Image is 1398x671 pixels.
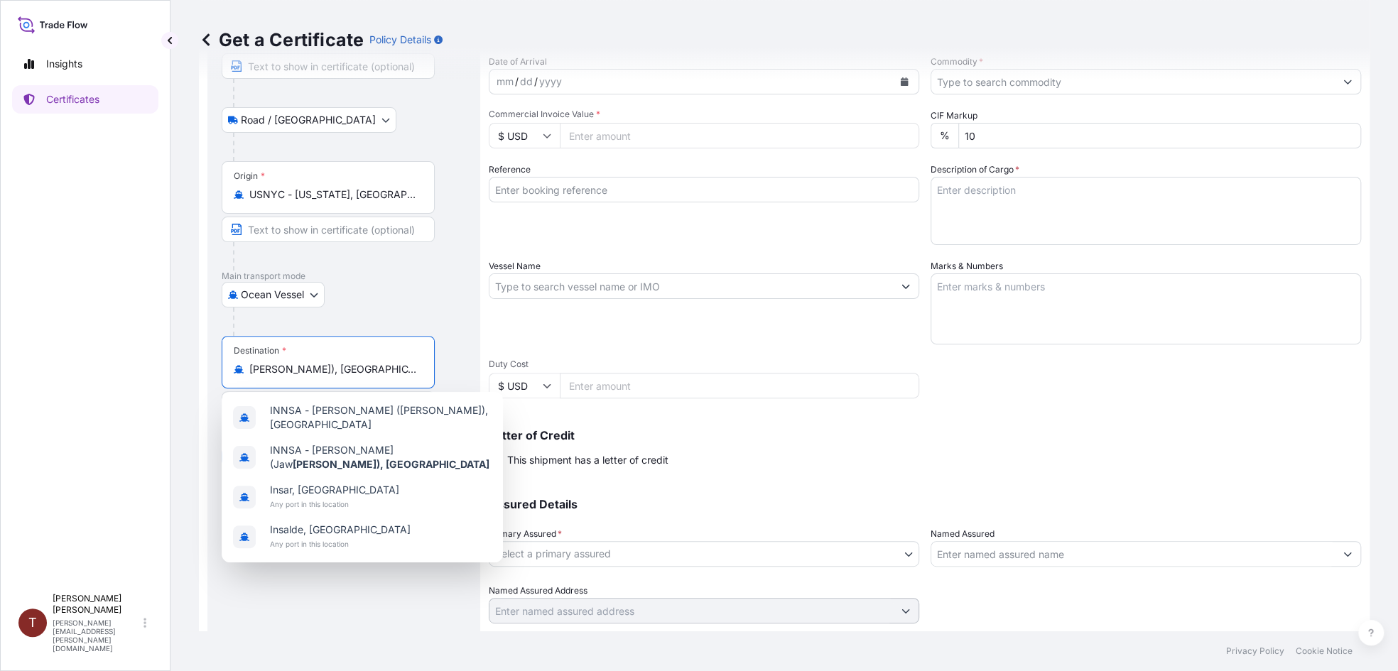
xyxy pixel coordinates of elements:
input: Text to appear on certificate [222,391,435,417]
span: Commercial Invoice Value [489,109,919,120]
input: Destination [249,362,417,376]
p: Get a Certificate [199,28,364,51]
div: % [931,123,958,148]
span: Primary Assured [489,527,562,541]
button: Select transport [222,282,325,307]
label: Description of Cargo [931,163,1019,177]
span: Insar, [GEOGRAPHIC_DATA] [270,483,399,497]
p: Assured Details [489,498,1361,510]
span: Road / [GEOGRAPHIC_DATA] [241,113,376,127]
div: / [534,73,538,90]
button: Select transport [222,107,396,133]
span: INNSA - [PERSON_NAME] ([PERSON_NAME]), [GEOGRAPHIC_DATA] [270,403,492,432]
div: / [515,73,519,90]
span: INNSA - [PERSON_NAME] (Jaw [270,443,492,471]
input: Type to search commodity [931,69,1335,94]
span: T [28,616,37,630]
input: Text to appear on certificate [222,217,435,242]
span: This shipment has a letter of credit [507,453,668,467]
button: Show suggestions [1335,69,1360,94]
div: month, [495,73,515,90]
p: Letter of Credit [489,430,1361,441]
button: Show suggestions [1335,541,1360,567]
input: Assured Name [931,541,1335,567]
input: Enter percentage between 0 and 24% [958,123,1361,148]
input: Type to search vessel name or IMO [489,273,893,299]
p: Certificates [46,92,99,107]
label: Marks & Numbers [931,259,1003,273]
input: Enter booking reference [489,177,919,202]
div: day, [519,73,534,90]
span: Insalde, [GEOGRAPHIC_DATA] [270,523,411,537]
p: Privacy Policy [1226,645,1284,657]
input: Origin [249,187,417,202]
span: Duty Cost [489,359,919,370]
label: Named Assured Address [489,584,587,598]
label: Named Assured [931,527,995,541]
p: [PERSON_NAME][EMAIL_ADDRESS][PERSON_NAME][DOMAIN_NAME] [53,618,141,653]
div: Origin [234,170,265,182]
p: [PERSON_NAME] [PERSON_NAME] [53,593,141,616]
div: Show suggestions [222,392,504,562]
button: Show suggestions [893,273,919,299]
p: Cookie Notice [1296,645,1353,657]
span: Any port in this location [270,497,399,511]
p: Main transport mode [222,271,466,282]
div: year, [538,73,563,90]
p: Insights [46,57,82,71]
label: Vessel Name [489,259,541,273]
label: Reference [489,163,531,177]
input: Named Assured Address [489,598,893,623]
b: [PERSON_NAME]), [GEOGRAPHIC_DATA] [293,458,489,470]
p: Policy Details [369,33,431,47]
input: Enter amount [560,123,919,148]
label: CIF Markup [931,109,977,123]
div: Destination [234,345,286,356]
button: Show suggestions [893,598,919,623]
span: Ocean Vessel [241,288,304,302]
button: Calendar [893,70,916,93]
span: Select a primary assured [495,547,611,561]
input: Enter amount [560,373,919,398]
span: Any port in this location [270,537,411,551]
